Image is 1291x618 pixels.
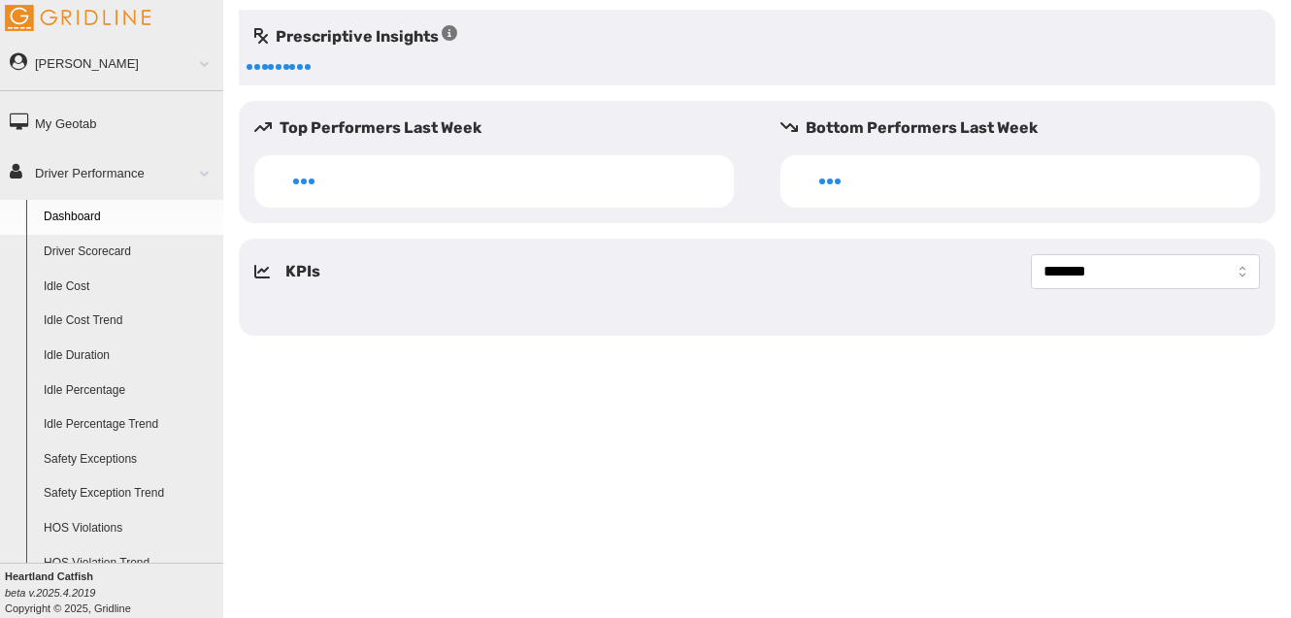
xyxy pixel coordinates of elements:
[5,570,93,582] b: Heartland Catfish
[5,5,150,31] img: Gridline
[780,116,1275,140] h5: Bottom Performers Last Week
[254,116,749,140] h5: Top Performers Last Week
[35,200,223,235] a: Dashboard
[5,569,223,616] div: Copyright © 2025, Gridline
[35,339,223,374] a: Idle Duration
[35,270,223,305] a: Idle Cost
[35,374,223,408] a: Idle Percentage
[35,442,223,477] a: Safety Exceptions
[35,407,223,442] a: Idle Percentage Trend
[35,511,223,546] a: HOS Violations
[5,587,95,599] i: beta v.2025.4.2019
[35,235,223,270] a: Driver Scorecard
[35,476,223,511] a: Safety Exception Trend
[35,546,223,581] a: HOS Violation Trend
[254,25,457,49] h5: Prescriptive Insights
[35,304,223,339] a: Idle Cost Trend
[285,260,320,283] h5: KPIs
